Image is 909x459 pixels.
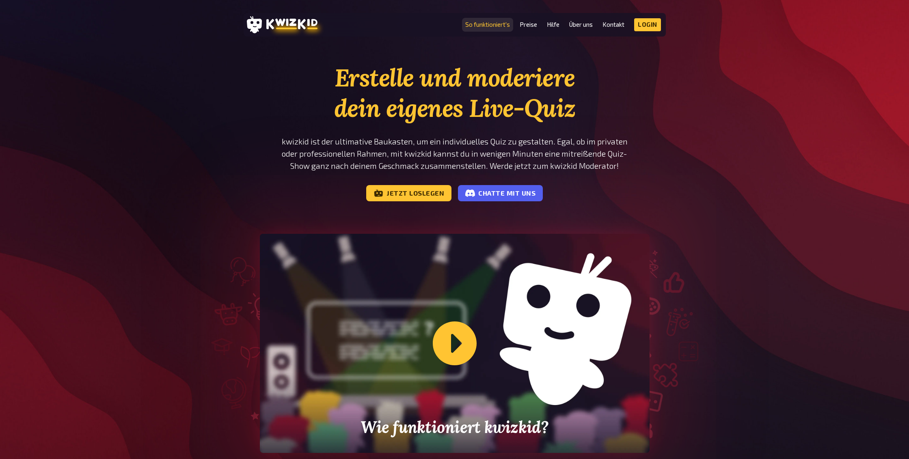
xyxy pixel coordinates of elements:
a: Kontakt [602,21,624,28]
h1: Erstelle und moderiere dein eigenes Live-Quiz [260,62,650,123]
p: kwizkid ist der ultimative Baukasten, um ein individuelles Quiz zu gestalten. Egal, ob im private... [260,136,650,172]
a: Über uns [569,21,593,28]
a: So funktioniert's [465,21,510,28]
h2: Wie funktioniert kwizkid? [338,418,572,437]
a: Preise [520,21,537,28]
a: Jetzt loslegen [366,185,451,201]
a: Hilfe [547,21,559,28]
a: Chatte mit uns [458,185,543,201]
a: Login [634,18,661,31]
